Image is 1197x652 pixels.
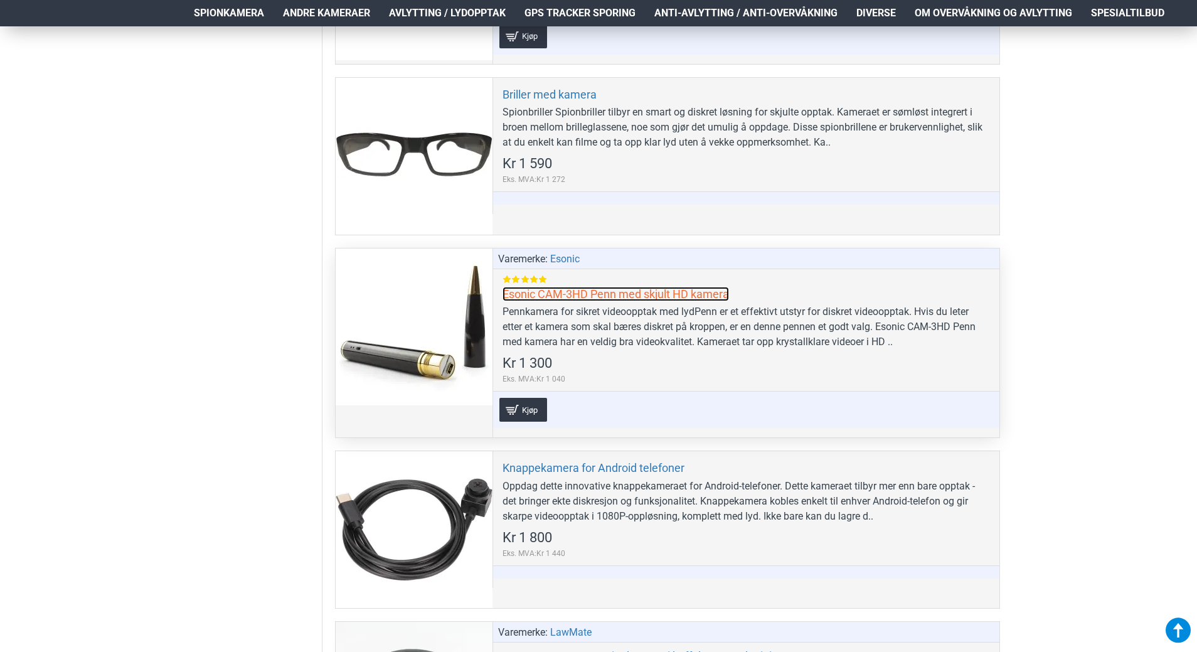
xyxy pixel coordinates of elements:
span: Kjøp [519,406,541,414]
span: Kjøp [519,32,541,40]
img: tab_keywords_by_traffic_grey.svg [125,73,135,83]
a: Knappekamera for Android telefoner Knappekamera for Android telefoner [336,451,492,608]
span: Varemerke: [498,625,548,640]
div: Domain Overview [48,74,112,82]
span: Avlytting / Lydopptak [389,6,506,21]
a: LawMate [550,625,592,640]
span: Kr 1 300 [503,356,552,370]
span: Spionkamera [194,6,264,21]
div: Spionbriller Spionbriller tilbyr en smart og diskret løsning for skjulte opptak. Kameraet er søml... [503,105,990,150]
span: Anti-avlytting / Anti-overvåkning [654,6,838,21]
div: Domain: [DOMAIN_NAME] [33,33,138,43]
img: tab_domain_overview_orange.svg [34,73,44,83]
span: Eks. MVA:Kr 1 040 [503,373,565,385]
div: Pennkamera for sikret videoopptak med lydPenn er et effektivt utstyr for diskret videoopptak. Hvi... [503,304,990,350]
span: Diverse [856,6,896,21]
div: Keywords by Traffic [139,74,211,82]
a: Esonic CAM-3HD Penn med skjult HD kamera [503,287,729,301]
span: Kr 1 590 [503,157,552,171]
span: Kr 1 800 [503,531,552,545]
img: website_grey.svg [20,33,30,43]
a: Esonic [550,252,580,267]
span: Om overvåkning og avlytting [915,6,1072,21]
span: Eks. MVA:Kr 1 440 [503,548,565,559]
span: Spesialtilbud [1091,6,1164,21]
a: Briller med kamera Briller med kamera [336,78,492,235]
div: Oppdag dette innovative knappekameraet for Android-telefoner. Dette kameraet tilbyr mer enn bare ... [503,479,990,524]
span: Eks. MVA:Kr 1 272 [503,174,565,185]
a: Briller med kamera [503,87,597,102]
img: logo_orange.svg [20,20,30,30]
span: Varemerke: [498,252,548,267]
a: Knappekamera for Android telefoner [503,461,684,475]
div: v 4.0.25 [35,20,61,30]
a: Esonic CAM-3HD Penn med skjult HD kamera Esonic CAM-3HD Penn med skjult HD kamera [336,249,492,405]
span: GPS Tracker Sporing [524,6,636,21]
span: Andre kameraer [283,6,370,21]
